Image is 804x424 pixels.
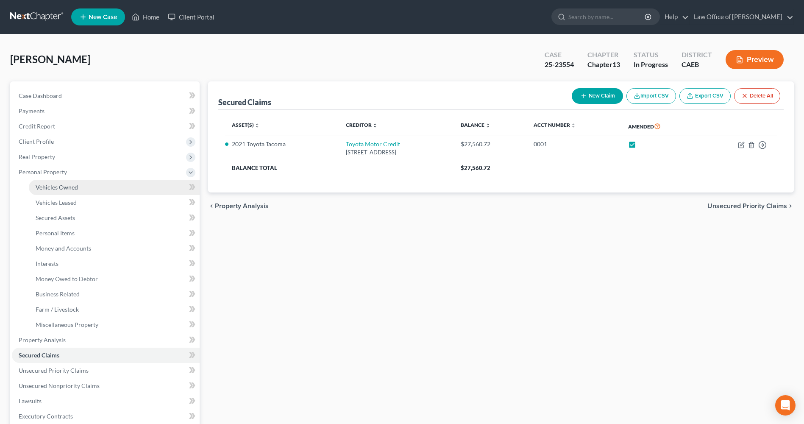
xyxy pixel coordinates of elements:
[461,140,520,148] div: $27,560.72
[707,203,787,209] span: Unsecured Priority Claims
[29,241,200,256] a: Money and Accounts
[208,203,215,209] i: chevron_left
[36,306,79,313] span: Farm / Livestock
[12,348,200,363] a: Secured Claims
[29,256,200,271] a: Interests
[634,60,668,70] div: In Progress
[29,287,200,302] a: Business Related
[19,123,55,130] span: Credit Report
[29,302,200,317] a: Farm / Livestock
[36,214,75,221] span: Secured Assets
[571,123,576,128] i: unfold_more
[621,117,699,136] th: Amended
[373,123,378,128] i: unfold_more
[12,332,200,348] a: Property Analysis
[208,203,269,209] button: chevron_left Property Analysis
[587,50,620,60] div: Chapter
[545,60,574,70] div: 25-23554
[19,367,89,374] span: Unsecured Priority Claims
[128,9,164,25] a: Home
[707,203,794,209] button: Unsecured Priority Claims chevron_right
[36,275,98,282] span: Money Owed to Debtor
[568,9,646,25] input: Search by name...
[534,122,576,128] a: Acct Number unfold_more
[19,397,42,404] span: Lawsuits
[19,351,59,359] span: Secured Claims
[19,413,73,420] span: Executory Contracts
[36,290,80,298] span: Business Related
[545,50,574,60] div: Case
[12,119,200,134] a: Credit Report
[19,382,100,389] span: Unsecured Nonpriority Claims
[612,60,620,68] span: 13
[215,203,269,209] span: Property Analysis
[775,395,796,416] div: Open Intercom Messenger
[346,148,447,156] div: [STREET_ADDRESS]
[29,180,200,195] a: Vehicles Owned
[346,122,378,128] a: Creditor unfold_more
[36,245,91,252] span: Money and Accounts
[36,184,78,191] span: Vehicles Owned
[36,229,75,237] span: Personal Items
[682,50,712,60] div: District
[164,9,219,25] a: Client Portal
[660,9,689,25] a: Help
[19,107,45,114] span: Payments
[690,9,793,25] a: Law Office of [PERSON_NAME]
[225,160,453,176] th: Balance Total
[626,88,676,104] button: Import CSV
[485,123,490,128] i: unfold_more
[12,103,200,119] a: Payments
[29,317,200,332] a: Miscellaneous Property
[572,88,623,104] button: New Claim
[29,226,200,241] a: Personal Items
[232,140,332,148] li: 2021 Toyota Tacoma
[679,88,731,104] a: Export CSV
[19,138,54,145] span: Client Profile
[12,409,200,424] a: Executory Contracts
[12,393,200,409] a: Lawsuits
[12,378,200,393] a: Unsecured Nonpriority Claims
[218,97,271,107] div: Secured Claims
[726,50,784,69] button: Preview
[19,336,66,343] span: Property Analysis
[734,88,780,104] button: Delete All
[36,260,58,267] span: Interests
[36,199,77,206] span: Vehicles Leased
[89,14,117,20] span: New Case
[19,153,55,160] span: Real Property
[29,195,200,210] a: Vehicles Leased
[634,50,668,60] div: Status
[19,92,62,99] span: Case Dashboard
[232,122,260,128] a: Asset(s) unfold_more
[461,165,490,171] span: $27,560.72
[12,363,200,378] a: Unsecured Priority Claims
[587,60,620,70] div: Chapter
[29,210,200,226] a: Secured Assets
[12,88,200,103] a: Case Dashboard
[682,60,712,70] div: CAEB
[29,271,200,287] a: Money Owed to Debtor
[10,53,90,65] span: [PERSON_NAME]
[787,203,794,209] i: chevron_right
[19,168,67,176] span: Personal Property
[255,123,260,128] i: unfold_more
[461,122,490,128] a: Balance unfold_more
[36,321,98,328] span: Miscellaneous Property
[534,140,615,148] div: 0001
[346,140,400,148] a: Toyota Motor Credit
